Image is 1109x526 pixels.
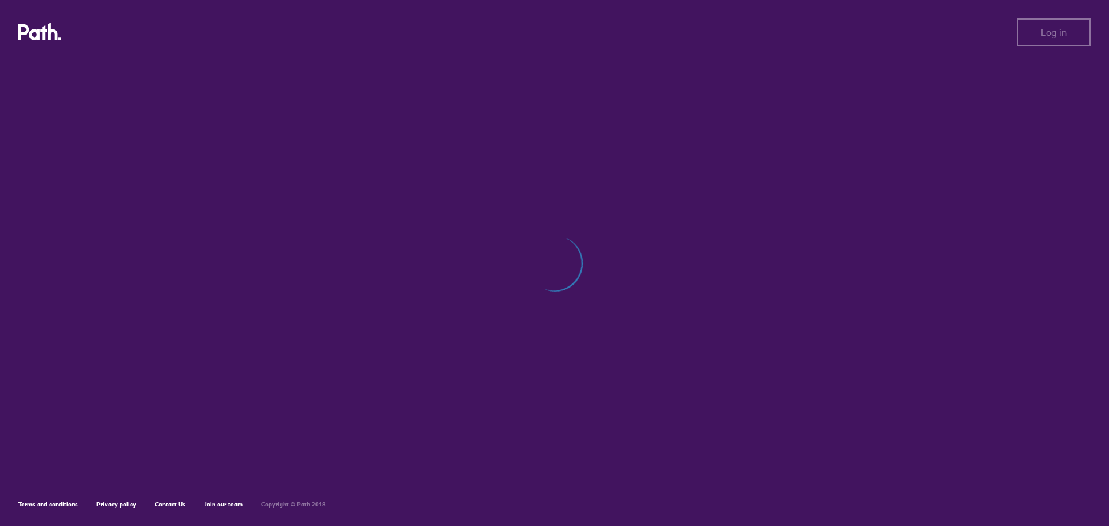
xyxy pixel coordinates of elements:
[18,501,78,508] a: Terms and conditions
[1017,18,1091,46] button: Log in
[155,501,185,508] a: Contact Us
[261,501,326,508] h6: Copyright © Path 2018
[204,501,243,508] a: Join our team
[1041,27,1067,38] span: Log in
[96,501,136,508] a: Privacy policy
